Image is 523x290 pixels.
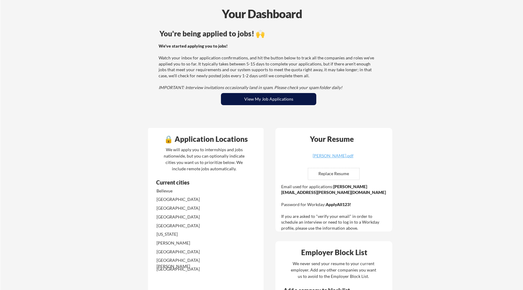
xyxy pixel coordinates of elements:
[156,266,220,272] div: [GEOGRAPHIC_DATA]
[221,93,316,105] button: View My Job Applications
[156,188,220,194] div: Bellevue
[297,154,369,163] a: [PERSON_NAME].pdf
[281,184,388,231] div: Email used for applications: Password for Workday: If you are asked to "verify your email" in ord...
[281,184,386,195] strong: [PERSON_NAME][EMAIL_ADDRESS][PERSON_NAME][DOMAIN_NAME]
[278,249,390,256] div: Employer Block List
[1,5,523,22] div: Your Dashboard
[290,260,377,279] div: We never send your resume to your current employer. Add any other companies you want us to avoid ...
[156,249,220,255] div: [GEOGRAPHIC_DATA]
[160,30,378,37] div: You're being applied to jobs! 🙌
[297,154,369,158] div: [PERSON_NAME].pdf
[156,223,220,229] div: [GEOGRAPHIC_DATA]
[159,43,228,48] strong: We've started applying you to jobs!
[150,135,262,143] div: 🔒 Application Locations
[159,43,377,91] div: Watch your inbox for application confirmations, and hit the button below to track all the compani...
[156,180,240,185] div: Current cities
[156,214,220,220] div: [GEOGRAPHIC_DATA]
[156,240,220,246] div: [PERSON_NAME]
[326,202,351,207] strong: ApplyAll123!
[156,231,220,237] div: [US_STATE]
[156,257,220,269] div: [GEOGRAPHIC_DATA][PERSON_NAME]
[163,146,246,172] div: We will apply you to internships and jobs nationwide, but you can optionally indicate cities you ...
[159,85,342,90] em: IMPORTANT: Interview invitations occasionally land in spam. Please check your spam folder daily!
[302,135,362,143] div: Your Resume
[156,196,220,202] div: [GEOGRAPHIC_DATA]
[156,205,220,211] div: [GEOGRAPHIC_DATA]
